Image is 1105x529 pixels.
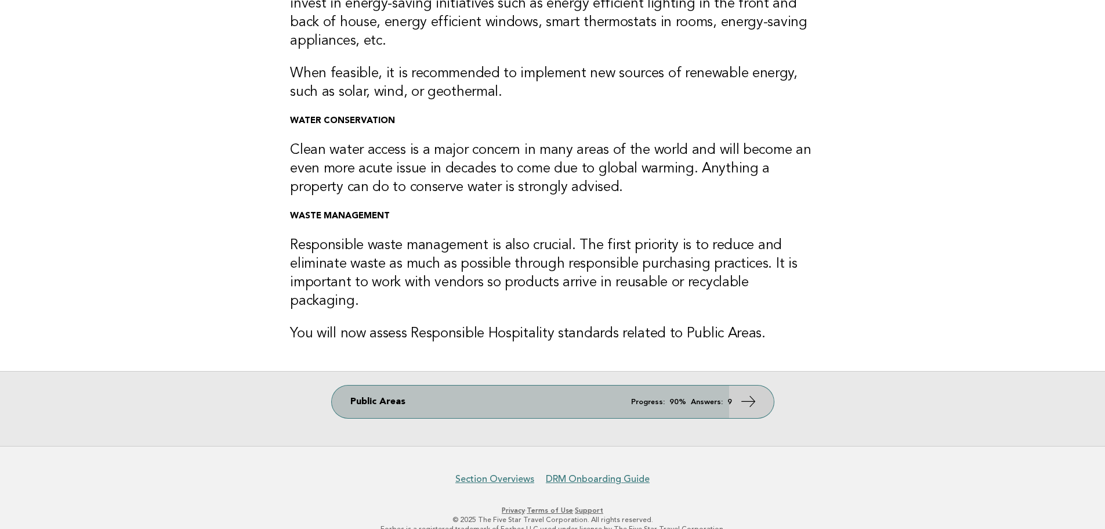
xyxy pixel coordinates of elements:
p: © 2025 The Five Star Travel Corporation. All rights reserved. [198,515,908,524]
strong: 90% [669,398,686,406]
h3: You will now assess Responsible Hospitality standards related to Public Areas. [290,325,815,343]
h3: Clean water access is a major concern in many areas of the world and will become an even more acu... [290,141,815,197]
strong: WATER CONSERVATION [290,117,395,125]
a: DRM Onboarding Guide [546,473,650,485]
a: Section Overviews [455,473,534,485]
strong: 9 [727,398,732,406]
h3: When feasible, it is recommended to implement new sources of renewable energy, such as solar, win... [290,64,815,102]
a: Terms of Use [527,506,573,514]
em: Answers: [691,398,723,406]
a: Public Areas Progress: 90% Answers: 9 [332,386,774,418]
p: · · [198,506,908,515]
strong: WASTE MANAGEMENT [290,212,390,221]
a: Privacy [502,506,525,514]
h3: Responsible waste management is also crucial. The first priority is to reduce and eliminate waste... [290,236,815,311]
em: Progress: [631,398,665,406]
a: Support [575,506,603,514]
